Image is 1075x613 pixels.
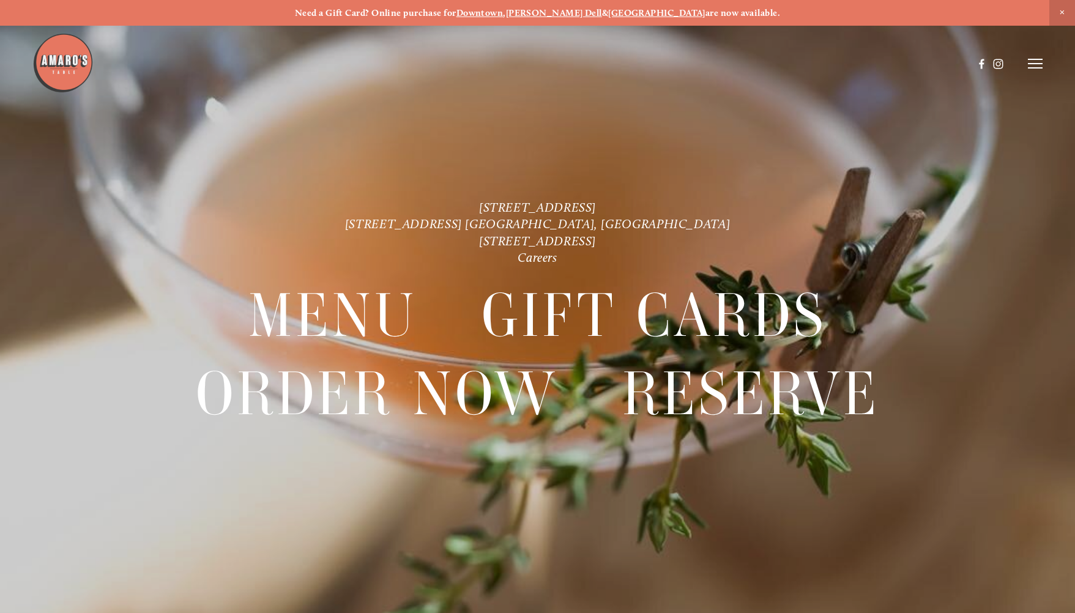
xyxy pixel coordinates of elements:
[506,7,602,18] a: [PERSON_NAME] Dell
[196,355,557,433] span: Order Now
[196,355,557,433] a: Order Now
[479,199,596,215] a: [STREET_ADDRESS]
[248,277,417,354] a: Menu
[248,277,417,355] span: Menu
[479,232,596,248] a: [STREET_ADDRESS]
[622,355,879,433] span: Reserve
[482,277,827,355] span: Gift Cards
[602,7,608,18] strong: &
[503,7,505,18] strong: ,
[456,7,504,18] a: Downtown
[608,7,705,18] a: [GEOGRAPHIC_DATA]
[482,277,827,354] a: Gift Cards
[32,32,94,94] img: Amaro's Table
[705,7,780,18] strong: are now available.
[345,216,730,231] a: [STREET_ADDRESS] [GEOGRAPHIC_DATA], [GEOGRAPHIC_DATA]
[622,355,879,433] a: Reserve
[295,7,456,18] strong: Need a Gift Card? Online purchase for
[518,250,557,265] a: Careers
